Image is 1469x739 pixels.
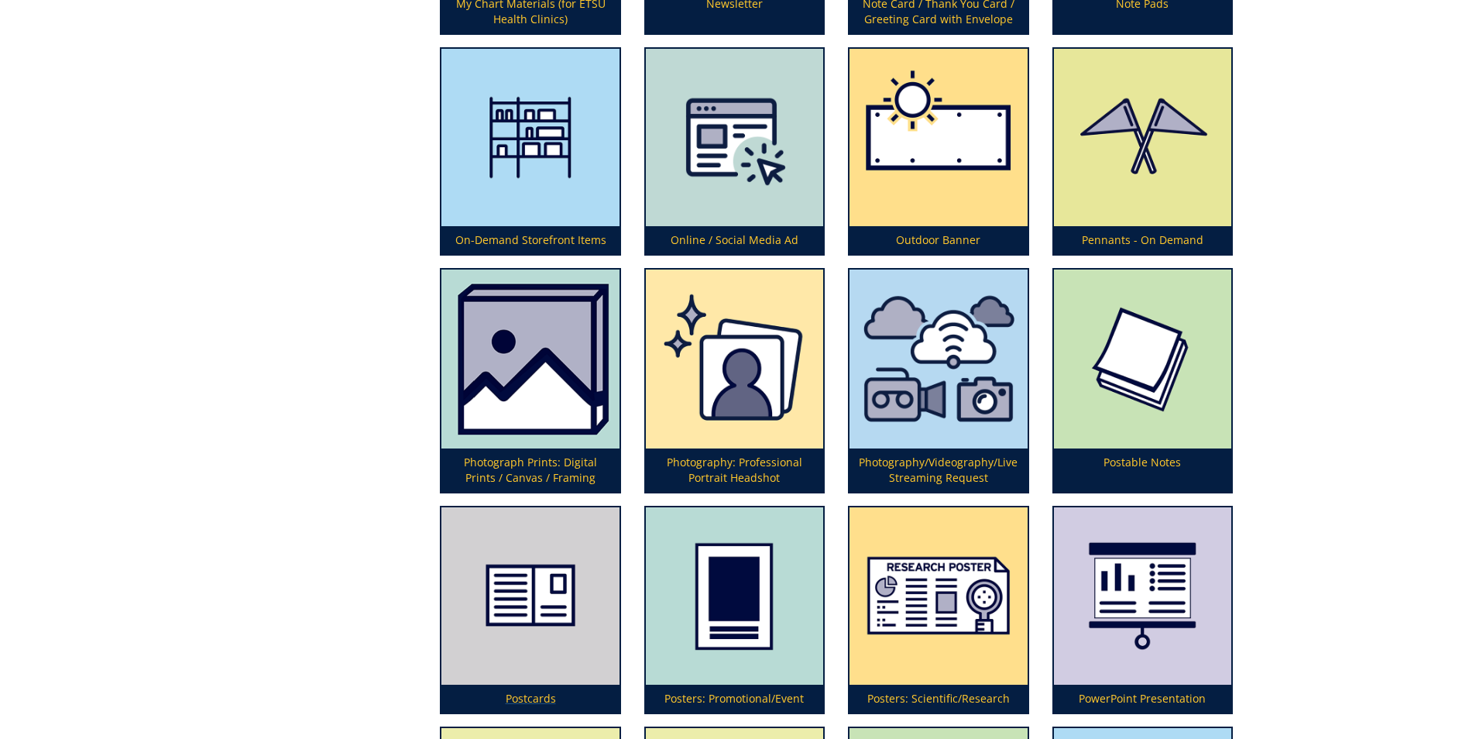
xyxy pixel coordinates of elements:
p: Outdoor Banner [849,226,1027,254]
img: powerpoint-presentation-5949298d3aa018.35992224.png [1054,507,1231,685]
p: Pennants - On Demand [1054,226,1231,254]
img: photography%20videography%20or%20live%20streaming-62c5f5a2188136.97296614.png [849,270,1027,449]
a: Posters: Scientific/Research [849,507,1027,713]
img: poster-promotional-5949293418faa6.02706653.png [646,507,823,685]
p: Photography: Professional Portrait Headshot [646,449,823,492]
p: Postcards [441,685,619,713]
img: post-it-note-5949284106b3d7.11248848.png [1054,270,1231,449]
p: On-Demand Storefront Items [441,226,619,254]
img: postcard-59839371c99131.37464241.png [441,507,619,685]
img: online-5fff4099133973.60612856.png [646,49,823,226]
a: Postcards [441,507,619,713]
a: Photograph Prints: Digital Prints / Canvas / Framing [441,270,619,492]
a: Posters: Promotional/Event [646,507,823,713]
a: Photography: Professional Portrait Headshot [646,270,823,492]
p: Postable Notes [1054,449,1231,492]
a: Online / Social Media Ad [646,49,823,254]
a: Photography/Videography/Live Streaming Request [849,270,1027,492]
img: pennants-5aba95804d0800.82641085.png [1054,49,1231,226]
img: outdoor-banner-59a7475505b354.85346843.png [849,49,1027,226]
p: Posters: Promotional/Event [646,685,823,713]
p: Photography/Videography/Live Streaming Request [849,449,1027,492]
img: professional%20headshot-673780894c71e3.55548584.png [646,270,823,449]
a: PowerPoint Presentation [1054,507,1231,713]
a: Postable Notes [1054,270,1231,492]
p: PowerPoint Presentation [1054,685,1231,713]
a: Pennants - On Demand [1054,49,1231,254]
a: Outdoor Banner [849,49,1027,254]
img: posters-scientific-5aa5927cecefc5.90805739.png [849,507,1027,685]
img: photo%20prints-64d43c229de446.43990330.png [441,270,619,449]
p: Photograph Prints: Digital Prints / Canvas / Framing [441,449,619,492]
p: Online / Social Media Ad [646,226,823,254]
a: On-Demand Storefront Items [441,49,619,254]
p: Posters: Scientific/Research [849,685,1027,713]
img: storefront-59492794b37212.27878942.png [441,49,619,226]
